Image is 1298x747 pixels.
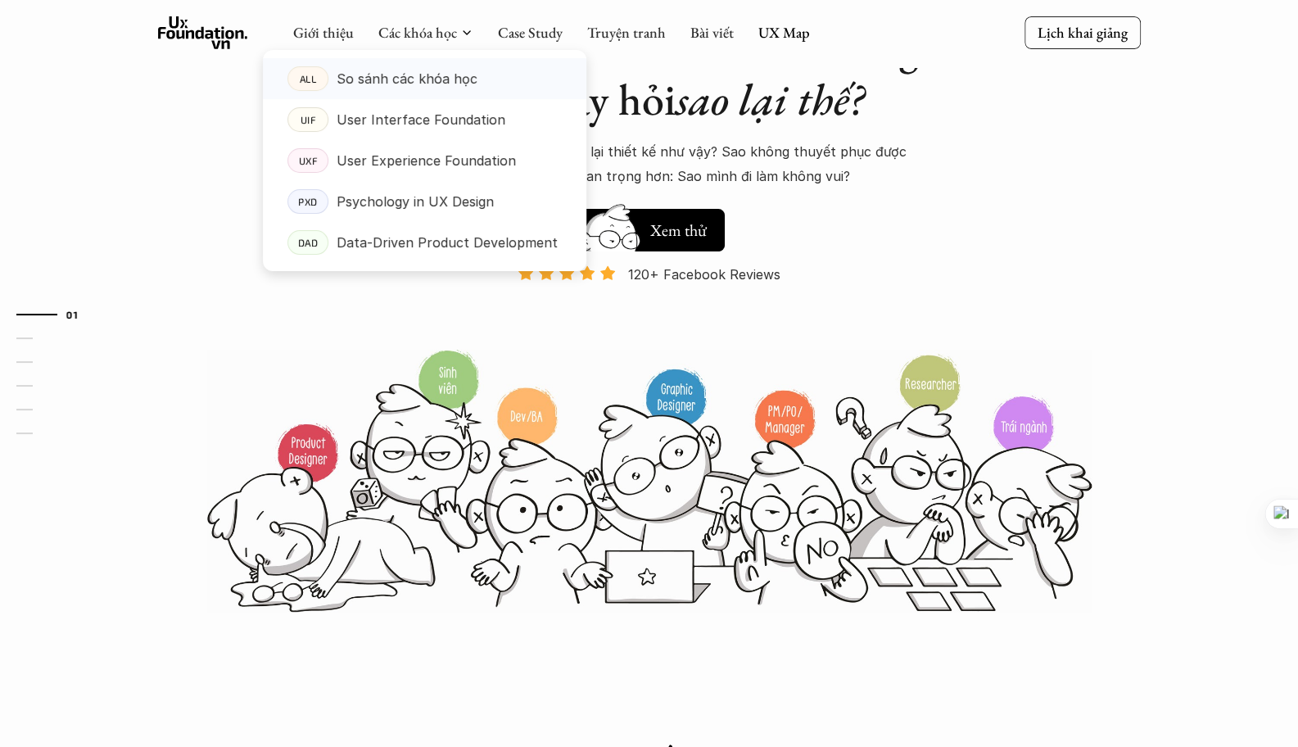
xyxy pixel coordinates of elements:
a: Case Study [498,23,563,42]
p: UIF [300,114,315,125]
a: DADData-Driven Product Development [263,222,586,263]
a: Lịch khai giảng [1024,16,1141,48]
p: Lịch khai giảng [1038,23,1128,42]
em: sao lại thế? [676,70,864,128]
p: User Experience Foundation [337,148,516,173]
a: UIFUser Interface Foundation [263,99,586,140]
p: ALL [299,73,316,84]
p: PXD [298,196,318,207]
p: So sánh các khóa học [337,66,477,91]
a: UXFUser Experience Foundation [263,140,586,181]
a: Xem thử [574,201,725,251]
p: UXF [298,155,317,166]
p: User Interface Foundation [337,107,505,132]
h5: Xem thử [648,219,708,242]
a: Các khóa học [378,23,457,42]
a: Truyện tranh [587,23,666,42]
p: Data-Driven Product Development [337,230,558,255]
a: Giới thiệu [293,23,354,42]
a: 120+ Facebook Reviews [504,265,795,347]
h1: Khóa học UX dành cho những người hay hỏi [363,20,936,126]
a: 01 [16,305,94,324]
p: 120+ Facebook Reviews [628,262,780,287]
p: Psychology in UX Design [337,189,494,214]
strong: 01 [66,308,78,319]
a: ALLSo sánh các khóa học [263,58,586,99]
p: DAD [297,237,318,248]
a: Bài viết [690,23,734,42]
a: UX Map [758,23,810,42]
p: Sao lại làm tính năng này? Sao lại thiết kế như vậy? Sao không thuyết phục được stakeholder? Hoặc... [363,139,936,189]
a: PXDPsychology in UX Design [263,181,586,222]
